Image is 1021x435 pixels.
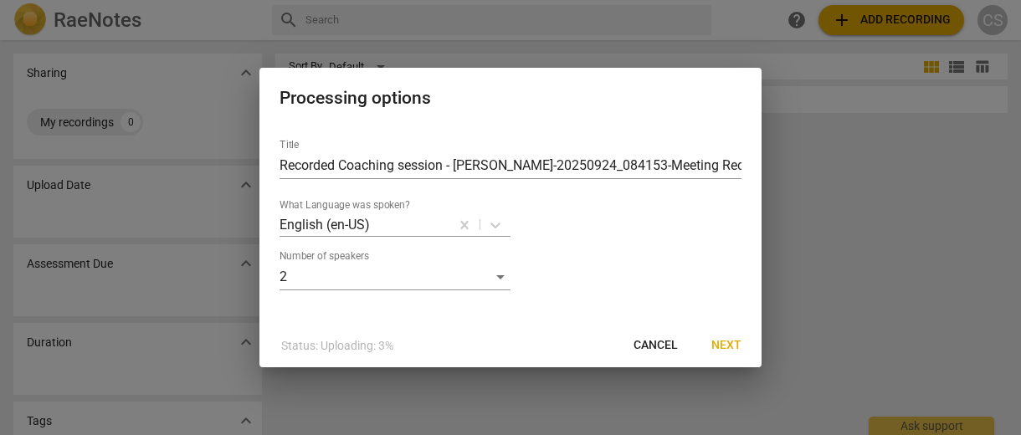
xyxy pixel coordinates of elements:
label: What Language was spoken? [280,200,410,210]
div: 2 [280,264,510,290]
p: Status: Uploading: 3% [281,337,393,355]
label: Number of speakers [280,251,369,261]
button: Cancel [620,330,691,361]
button: Next [698,330,755,361]
span: Cancel [634,337,678,354]
span: Next [711,337,741,354]
label: Title [280,140,299,150]
p: English (en-US) [280,215,370,234]
h2: Processing options [280,88,741,109]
